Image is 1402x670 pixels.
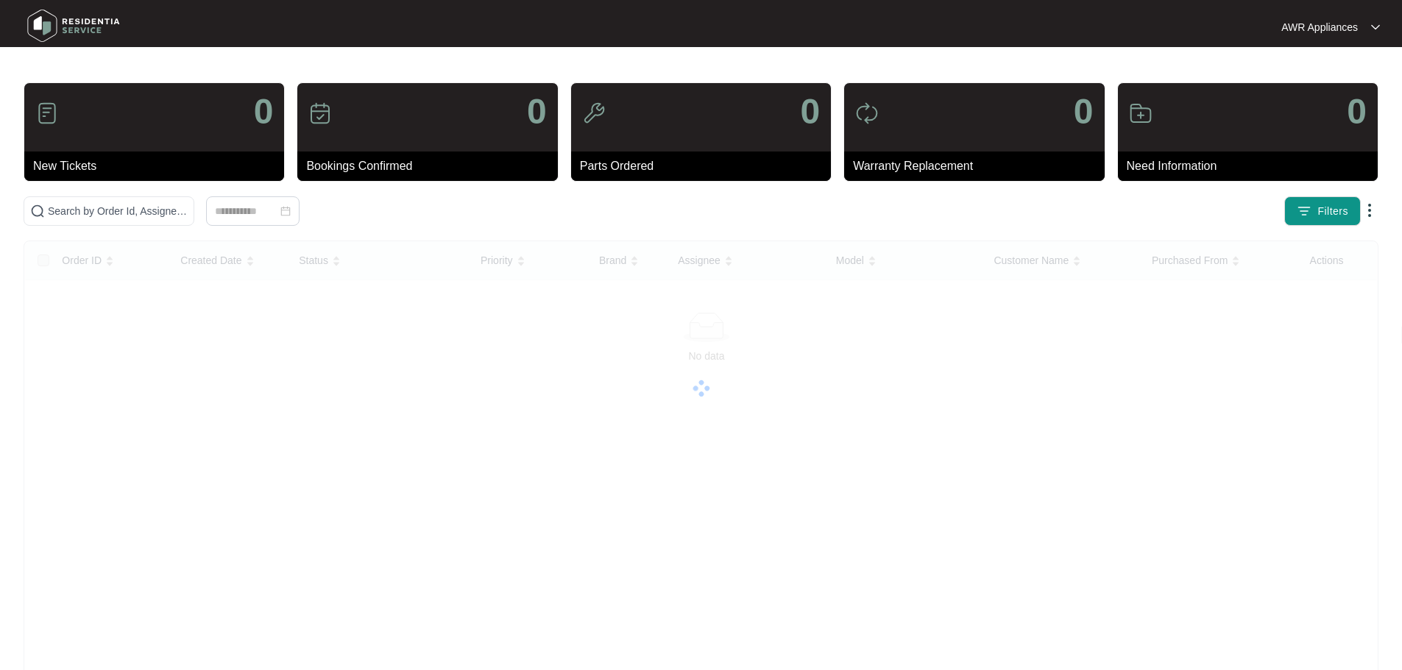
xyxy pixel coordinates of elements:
p: AWR Appliances [1281,20,1358,35]
input: Search by Order Id, Assignee Name, Customer Name, Brand and Model [48,203,188,219]
p: Parts Ordered [580,157,831,175]
img: residentia service logo [22,4,125,48]
img: icon [582,101,606,125]
p: 0 [1074,94,1094,129]
img: icon [308,101,332,125]
span: Filters [1317,204,1348,219]
img: filter icon [1297,204,1311,218]
p: Need Information [1127,157,1378,175]
img: dropdown arrow [1371,24,1380,31]
img: icon [855,101,879,125]
img: search-icon [30,204,45,218]
p: Bookings Confirmed [306,157,557,175]
p: 0 [527,94,547,129]
img: icon [35,101,59,125]
p: 0 [800,94,820,129]
p: 0 [1347,94,1367,129]
p: Warranty Replacement [853,157,1104,175]
img: dropdown arrow [1361,202,1378,219]
button: filter iconFilters [1284,196,1361,226]
p: 0 [254,94,274,129]
img: icon [1129,101,1153,125]
p: New Tickets [33,157,284,175]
